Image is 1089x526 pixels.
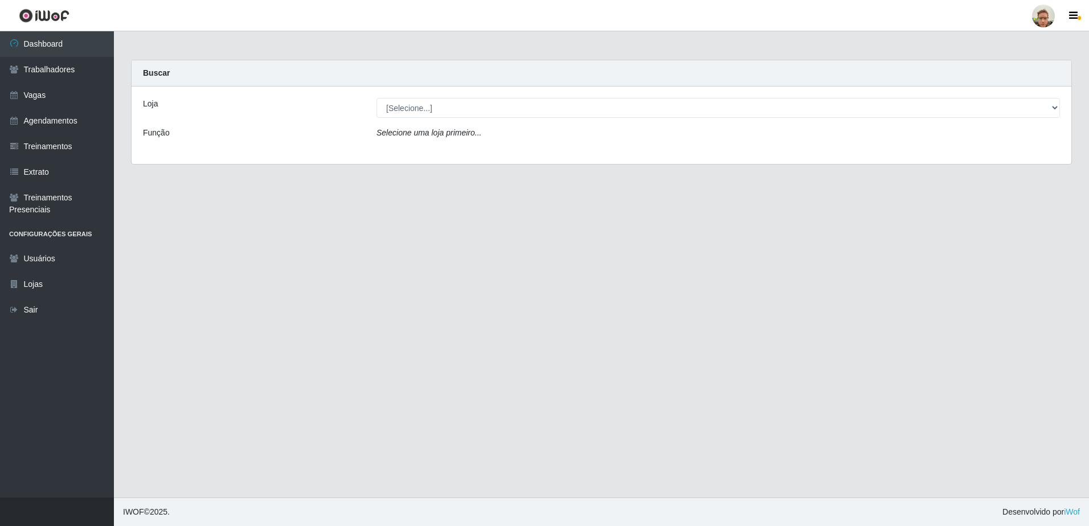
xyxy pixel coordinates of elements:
[143,98,158,110] label: Loja
[19,9,69,23] img: CoreUI Logo
[123,506,170,518] span: © 2025 .
[143,68,170,77] strong: Buscar
[376,128,481,137] i: Selecione uma loja primeiro...
[143,127,170,139] label: Função
[1002,506,1080,518] span: Desenvolvido por
[123,507,144,516] span: IWOF
[1064,507,1080,516] a: iWof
